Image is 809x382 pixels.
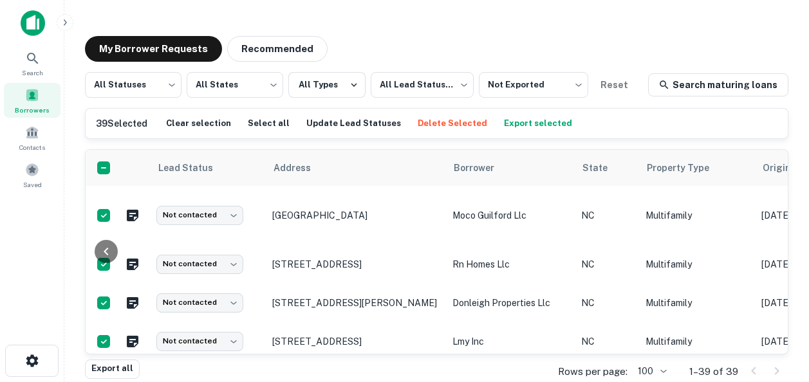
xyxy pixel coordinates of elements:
[689,364,738,379] p: 1–39 of 39
[454,160,511,176] span: Borrower
[452,257,568,271] p: rn homes llc
[163,114,234,133] button: Clear selection
[85,36,222,62] button: My Borrower Requests
[558,364,628,379] p: Rows per page:
[4,83,60,118] a: Borrowers
[122,255,144,274] button: Create a note for this borrower request
[446,150,575,186] th: Borrower
[575,150,639,186] th: State
[452,296,568,310] p: donleigh properties llc
[452,334,568,349] p: lmy inc
[371,68,474,102] div: All Lead Statuses
[274,160,328,176] span: Address
[633,362,669,381] div: 100
[648,73,788,96] a: Search maturing loans
[227,36,328,62] button: Recommended
[156,332,243,350] div: Not contacted
[272,336,440,347] p: [STREET_ADDRESS]
[245,114,293,133] button: Select all
[414,114,490,133] button: Delete Selected
[272,297,440,309] p: [STREET_ADDRESS][PERSON_NAME]
[452,208,568,223] p: moco guilford llc
[646,208,749,223] p: Multifamily
[85,68,181,102] div: All Statuses
[15,105,50,115] span: Borrowers
[303,114,404,133] button: Update Lead Statuses
[4,120,60,155] a: Contacts
[21,10,45,36] img: capitalize-icon.png
[156,255,243,273] div: Not contacted
[288,72,366,98] button: All Types
[150,150,266,186] th: Lead Status
[156,206,243,224] div: Not contacted
[639,150,755,186] th: Property Type
[122,206,144,225] button: Create a note for this borrower request
[272,259,440,270] p: [STREET_ADDRESS]
[501,114,575,133] button: Export selected
[156,293,243,312] div: Not contacted
[646,296,749,310] p: Multifamily
[646,334,749,349] p: Multifamily
[646,257,749,271] p: Multifamily
[4,158,60,192] a: Saved
[187,68,283,102] div: All States
[158,160,230,176] span: Lead Status
[272,210,440,221] p: [GEOGRAPHIC_DATA]
[19,142,45,152] span: Contacts
[581,296,633,310] p: NC
[581,257,633,271] p: NC
[122,293,144,313] button: Create a note for this borrower request
[23,179,42,190] span: Saved
[647,160,726,176] span: Property Type
[96,116,147,131] h6: 39 Selected
[582,160,624,176] span: State
[581,208,633,223] p: NC
[479,68,588,102] div: Not Exported
[85,359,140,379] button: Export all
[266,150,446,186] th: Address
[4,46,60,80] a: Search
[745,279,809,341] iframe: Chat Widget
[22,68,43,78] span: Search
[581,334,633,349] p: NC
[593,72,635,98] button: Reset
[122,332,144,351] button: Create a note for this borrower request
